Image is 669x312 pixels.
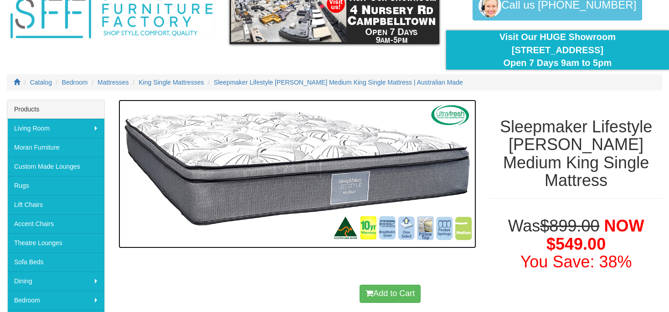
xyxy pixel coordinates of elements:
[540,216,599,235] del: $899.00
[360,285,421,303] button: Add to Cart
[490,217,662,271] h1: Was
[139,79,204,86] a: King Single Mattresses
[7,195,104,214] a: Lift Chairs
[453,30,662,70] div: Visit Our HUGE Showroom [STREET_ADDRESS] Open 7 Days 9am to 5pm
[7,157,104,176] a: Custom Made Lounges
[7,214,104,233] a: Accent Chairs
[214,79,463,86] a: Sleepmaker Lifestyle [PERSON_NAME] Medium King Single Mattress | Australian Made
[7,176,104,195] a: Rugs
[7,119,104,138] a: Living Room
[7,138,104,157] a: Moran Furniture
[30,79,52,86] a: Catalog
[62,79,88,86] a: Bedroom
[520,252,632,271] font: You Save: 38%
[7,252,104,272] a: Sofa Beds
[98,79,129,86] a: Mattresses
[546,216,644,253] span: NOW $549.00
[7,291,104,310] a: Bedroom
[7,233,104,252] a: Theatre Lounges
[7,272,104,291] a: Dining
[7,100,104,119] div: Products
[490,118,662,190] h1: Sleepmaker Lifestyle [PERSON_NAME] Medium King Single Mattress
